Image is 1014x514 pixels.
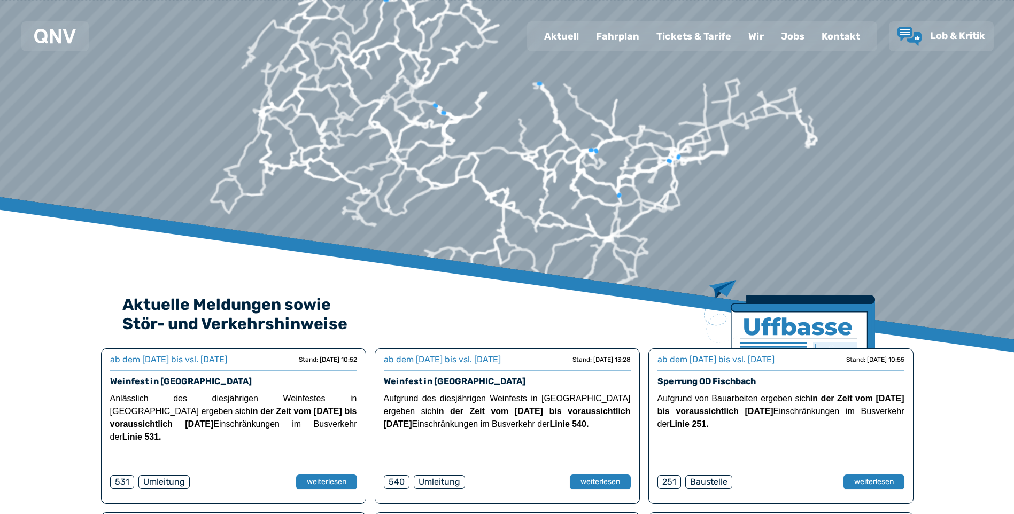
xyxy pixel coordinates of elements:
a: Aktuell [536,22,587,50]
div: Umleitung [414,475,465,489]
a: Kontakt [813,22,869,50]
strong: in der Zeit vom [DATE] bis voraussichtlich [DATE] [110,407,357,429]
span: Anlässlich des diesjährigen Weinfestes in [GEOGRAPHIC_DATA] ergeben sich Einschränkungen im Busve... [110,394,357,441]
strong: Linie 251. [670,419,709,429]
a: QNV Logo [34,26,76,47]
a: Weinfest in [GEOGRAPHIC_DATA] [110,376,252,386]
strong: in der Zeit vom [DATE] bis voraussichtlich [DATE] [384,407,631,429]
span: Aufgrund des diesjährigen Weinfests in [GEOGRAPHIC_DATA] ergeben sich Einschränkungen im Busverke... [384,394,631,429]
img: QNV Logo [34,29,76,44]
button: weiterlesen [843,474,904,489]
span: Lob & Kritik [930,30,985,42]
div: Baustelle [685,475,732,489]
div: 531 [110,475,134,489]
div: ab dem [DATE] bis vsl. [DATE] [657,353,775,366]
strong: Linie 531. [122,432,161,441]
span: Aufgrund von Bauarbeiten ergeben sich Einschränkungen im Busverkehr der [657,394,904,429]
div: Umleitung [138,475,190,489]
button: weiterlesen [296,474,357,489]
strong: Linie 540. [549,419,589,429]
strong: in der Zeit vom [DATE] bis voraussichtlich [DATE] [657,394,904,416]
div: ab dem [DATE] bis vsl. [DATE] [384,353,501,366]
a: Tickets & Tarife [648,22,740,50]
div: Stand: [DATE] 13:28 [572,355,631,364]
a: Wir [740,22,772,50]
button: weiterlesen [570,474,631,489]
div: Stand: [DATE] 10:52 [299,355,357,364]
a: Weinfest in [GEOGRAPHIC_DATA] [384,376,525,386]
img: Zeitung mit Titel Uffbase [704,280,875,413]
div: ab dem [DATE] bis vsl. [DATE] [110,353,227,366]
a: Jobs [772,22,813,50]
h2: Aktuelle Meldungen sowie Stör- und Verkehrshinweise [122,295,892,333]
div: 251 [657,475,681,489]
div: Stand: [DATE] 10:55 [846,355,904,364]
a: Fahrplan [587,22,648,50]
a: Sperrung OD Fischbach [657,376,756,386]
div: 540 [384,475,409,489]
a: Lob & Kritik [897,27,985,46]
